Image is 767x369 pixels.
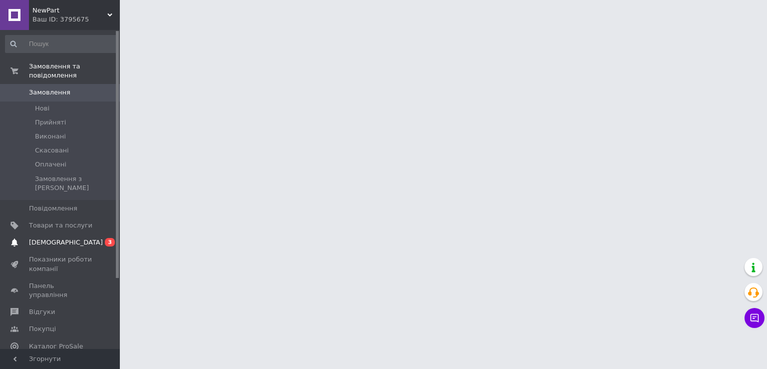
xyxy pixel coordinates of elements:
span: Оплачені [35,160,66,169]
span: Показники роботи компанії [29,255,92,273]
button: Чат з покупцем [745,308,765,328]
span: Виконані [35,132,66,141]
span: Товари та послуги [29,221,92,230]
span: [DEMOGRAPHIC_DATA] [29,238,103,247]
span: NewPart [32,6,107,15]
span: Відгуки [29,307,55,316]
span: Скасовані [35,146,69,155]
span: Прийняті [35,118,66,127]
span: Замовлення та повідомлення [29,62,120,80]
div: Ваш ID: 3795675 [32,15,120,24]
span: 3 [105,238,115,246]
span: Покупці [29,324,56,333]
input: Пошук [5,35,118,53]
span: Каталог ProSale [29,342,83,351]
span: Панель управління [29,281,92,299]
span: Замовлення з [PERSON_NAME] [35,174,117,192]
span: Повідомлення [29,204,77,213]
span: Нові [35,104,49,113]
span: Замовлення [29,88,70,97]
